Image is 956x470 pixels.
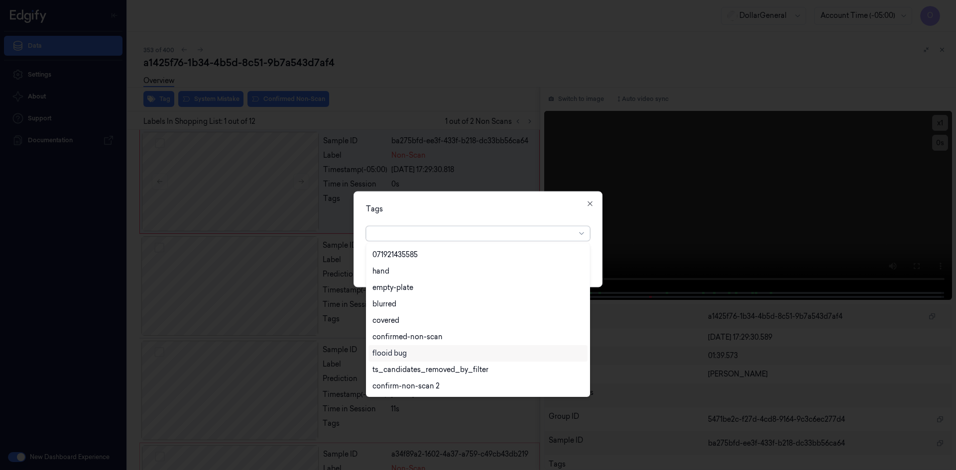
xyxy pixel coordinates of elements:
div: 071921435585 [372,250,418,260]
div: ts_candidates_removed_by_filter [372,365,488,375]
div: confirmed-non-scan [372,332,443,342]
div: Tags [366,203,590,214]
div: covered [372,315,399,326]
div: empty-plate [372,282,413,293]
div: hand [372,266,389,277]
div: blurred [372,299,396,309]
div: flooid bug [372,348,407,359]
div: confirm-non-scan 2 [372,381,440,391]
